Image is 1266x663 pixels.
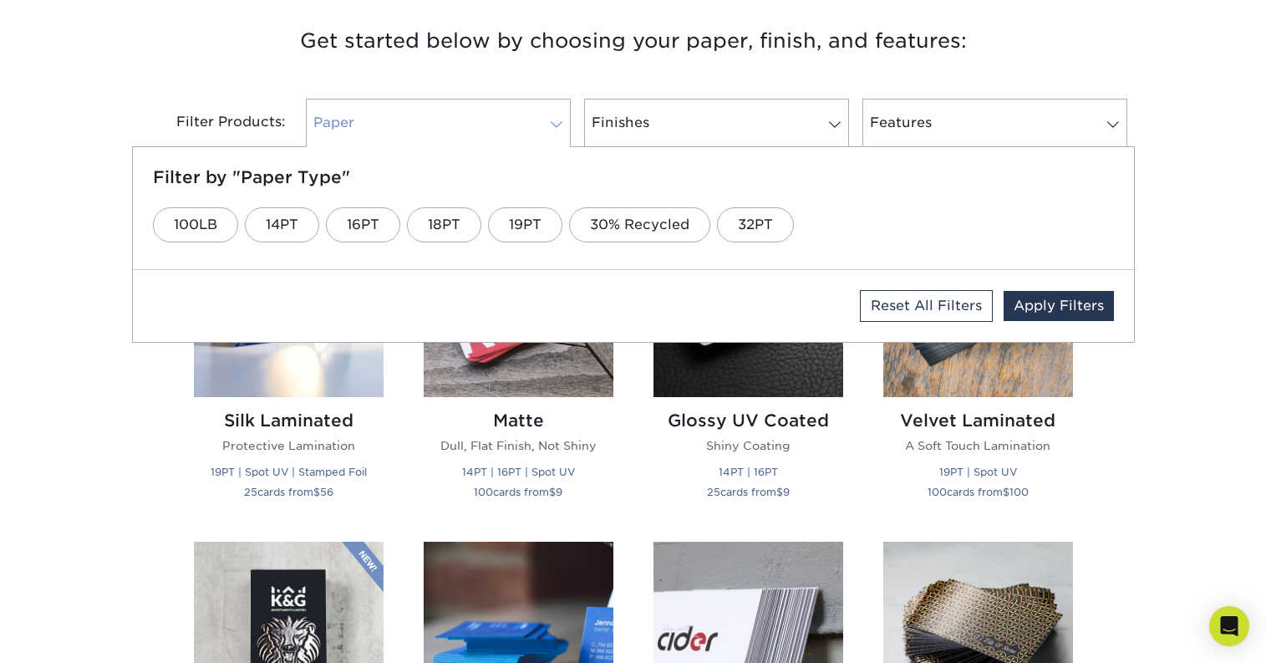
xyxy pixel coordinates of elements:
span: $ [549,486,556,498]
a: Velvet Laminated Business Cards Velvet Laminated A Soft Touch Lamination 19PT | Spot UV 100cards ... [883,207,1073,521]
small: cards from [707,486,790,498]
a: 16PT [326,207,400,242]
span: 100 [1009,486,1029,498]
a: 19PT [488,207,562,242]
span: $ [1003,486,1009,498]
img: New Product [342,542,384,592]
a: 30% Recycled [569,207,710,242]
span: $ [776,486,783,498]
small: cards from [928,486,1029,498]
span: 56 [320,486,333,498]
span: 9 [783,486,790,498]
h2: Matte [424,411,613,431]
a: Finishes [584,99,849,147]
a: 18PT [407,207,481,242]
small: 19PT | Spot UV [939,466,1017,478]
small: cards from [474,486,562,498]
a: Silk Laminated Business Cards Silk Laminated Protective Lamination 19PT | Spot UV | Stamped Foil ... [194,207,384,521]
a: 100LB [153,207,238,242]
span: 25 [707,486,720,498]
a: Matte Business Cards Matte Dull, Flat Finish, Not Shiny 14PT | 16PT | Spot UV 100cards from$9 [424,207,613,521]
h2: Silk Laminated [194,411,384,431]
small: cards from [244,486,333,498]
a: 32PT [717,207,794,242]
a: Paper [306,99,571,147]
p: Protective Lamination [194,437,384,454]
small: 19PT | Spot UV | Stamped Foil [211,466,367,478]
a: Reset All Filters [860,290,993,322]
iframe: Google Customer Reviews [4,612,142,657]
p: Shiny Coating [653,437,843,454]
a: 14PT [245,207,319,242]
span: 100 [474,486,493,498]
a: Apply Filters [1004,291,1114,321]
span: 25 [244,486,257,498]
span: 9 [556,486,562,498]
small: 14PT | 16PT | Spot UV [462,466,575,478]
div: Open Intercom Messenger [1209,606,1249,646]
div: Filter Products: [132,99,299,147]
h5: Filter by "Paper Type" [153,167,1114,187]
p: A Soft Touch Lamination [883,437,1073,454]
h2: Glossy UV Coated [653,411,843,431]
span: 100 [928,486,947,498]
p: Dull, Flat Finish, Not Shiny [424,437,613,454]
a: Features [862,99,1127,147]
a: Glossy UV Coated Business Cards Glossy UV Coated Shiny Coating 14PT | 16PT 25cards from$9 [653,207,843,521]
h2: Velvet Laminated [883,411,1073,431]
span: $ [313,486,320,498]
h3: Get started below by choosing your paper, finish, and features: [145,3,1122,79]
small: 14PT | 16PT [719,466,778,478]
